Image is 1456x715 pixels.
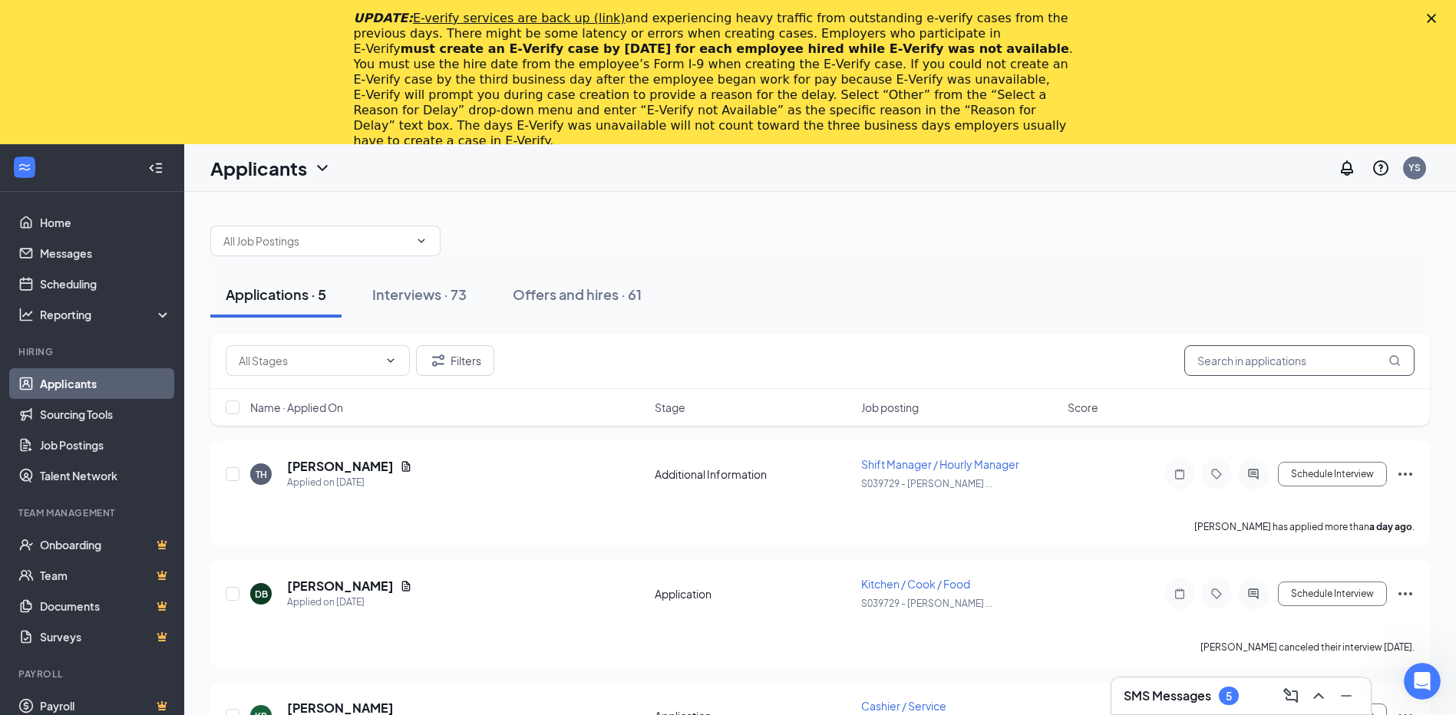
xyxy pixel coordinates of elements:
[655,466,852,482] div: Additional Information
[513,285,642,304] div: Offers and hires · 61
[1396,585,1415,603] svg: Ellipses
[1279,684,1303,708] button: ComposeMessage
[287,578,394,595] h5: [PERSON_NAME]
[416,345,494,376] button: Filter Filters
[313,159,332,177] svg: ChevronDown
[1306,684,1331,708] button: ChevronUp
[400,460,412,473] svg: Document
[354,11,1078,149] div: and experiencing heavy traffic from outstanding e-verify cases from the previous days. There migh...
[18,307,34,322] svg: Analysis
[40,621,171,652] a: SurveysCrown
[1396,465,1415,483] svg: Ellipses
[223,232,409,249] input: All Job Postings
[1337,687,1355,705] svg: Minimize
[18,506,168,519] div: Team Management
[1170,468,1189,480] svg: Note
[17,160,32,175] svg: WorkstreamLogo
[385,354,397,367] svg: ChevronDown
[250,400,343,415] span: Name · Applied On
[354,11,626,25] i: UPDATE:
[1427,14,1442,23] div: Close
[861,577,970,591] span: Kitchen / Cook / Food
[226,285,326,304] div: Applications · 5
[40,207,171,238] a: Home
[1170,588,1189,600] svg: Note
[861,457,1019,471] span: Shift Manager / Hourly Manager
[1124,687,1211,704] h3: SMS Messages
[1282,687,1300,705] svg: ComposeMessage
[1207,468,1226,480] svg: Tag
[1278,582,1387,606] button: Schedule Interview
[429,351,447,370] svg: Filter
[1278,462,1387,486] button: Schedule Interview
[1334,684,1359,708] button: Minimize
[40,430,171,460] a: Job Postings
[18,667,168,680] div: Payroll
[401,41,1069,56] b: must create an E‑Verify case by [DATE] for each employee hired while E‑Verify was not available
[1207,588,1226,600] svg: Tag
[287,475,412,490] div: Applied on [DATE]
[415,235,428,247] svg: ChevronDown
[1244,468,1263,480] svg: ActiveChat
[18,345,168,358] div: Hiring
[1404,663,1441,700] iframe: Intercom live chat
[1184,345,1415,376] input: Search in applications
[1408,161,1421,174] div: YS
[40,560,171,591] a: TeamCrown
[655,586,852,601] div: Application
[1388,354,1401,367] svg: MagnifyingGlass
[40,307,172,322] div: Reporting
[1372,159,1390,177] svg: QuestionInfo
[861,598,992,609] span: S039729 - [PERSON_NAME] ...
[287,458,394,475] h5: [PERSON_NAME]
[148,160,163,176] svg: Collapse
[1338,159,1356,177] svg: Notifications
[1369,521,1412,532] b: a day ago
[1309,687,1328,705] svg: ChevronUp
[40,460,171,491] a: Talent Network
[413,11,626,25] a: E-verify services are back up (link)
[40,238,171,269] a: Messages
[256,468,267,481] div: TH
[255,588,268,601] div: DB
[1068,400,1098,415] span: Score
[861,400,919,415] span: Job posting
[1194,520,1415,533] p: [PERSON_NAME] has applied more than .
[400,580,412,592] svg: Document
[40,529,171,560] a: OnboardingCrown
[40,368,171,399] a: Applicants
[210,155,307,181] h1: Applicants
[861,699,946,713] span: Cashier / Service
[655,400,685,415] span: Stage
[287,595,412,610] div: Applied on [DATE]
[40,269,171,299] a: Scheduling
[1200,640,1415,655] div: [PERSON_NAME] canceled their interview [DATE].
[1226,690,1232,703] div: 5
[40,591,171,621] a: DocumentsCrown
[1244,588,1263,600] svg: ActiveChat
[40,399,171,430] a: Sourcing Tools
[861,478,992,489] span: S039729 - [PERSON_NAME] ...
[372,285,467,304] div: Interviews · 73
[239,352,378,369] input: All Stages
